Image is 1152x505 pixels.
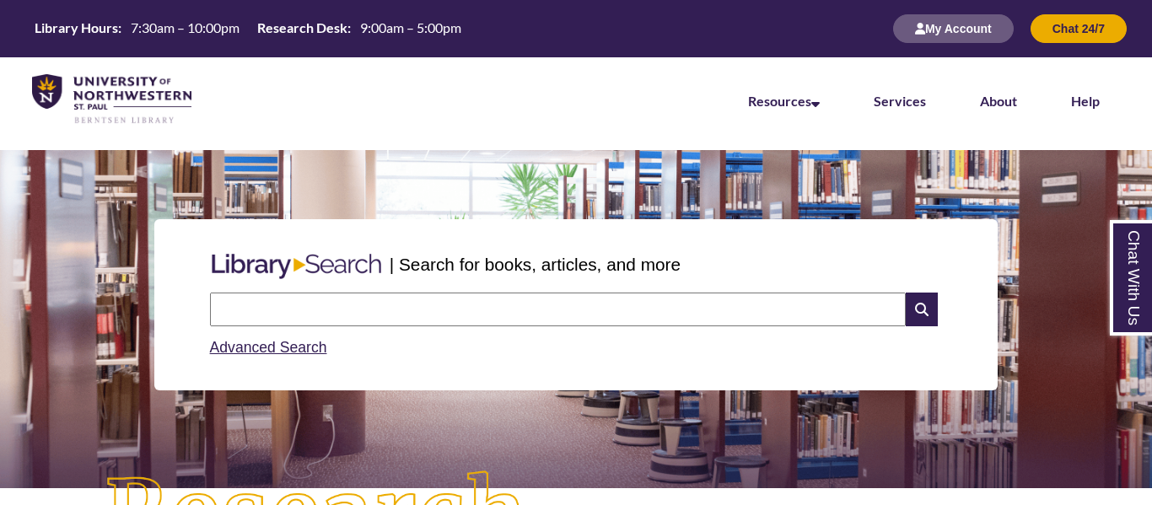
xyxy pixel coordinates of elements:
img: Libary Search [203,247,390,286]
i: Search [906,293,938,326]
a: Advanced Search [210,339,327,356]
button: Chat 24/7 [1031,14,1127,43]
a: Chat 24/7 [1031,21,1127,35]
span: 9:00am – 5:00pm [360,19,461,35]
th: Library Hours: [28,19,124,37]
img: UNWSP Library Logo [32,74,191,125]
a: Resources [748,93,820,109]
span: 7:30am – 10:00pm [131,19,240,35]
a: Hours Today [28,19,468,39]
button: My Account [893,14,1014,43]
a: Services [874,93,926,109]
th: Research Desk: [250,19,353,37]
table: Hours Today [28,19,468,37]
a: About [980,93,1017,109]
p: | Search for books, articles, and more [390,251,681,277]
a: Help [1071,93,1100,109]
a: My Account [893,21,1014,35]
